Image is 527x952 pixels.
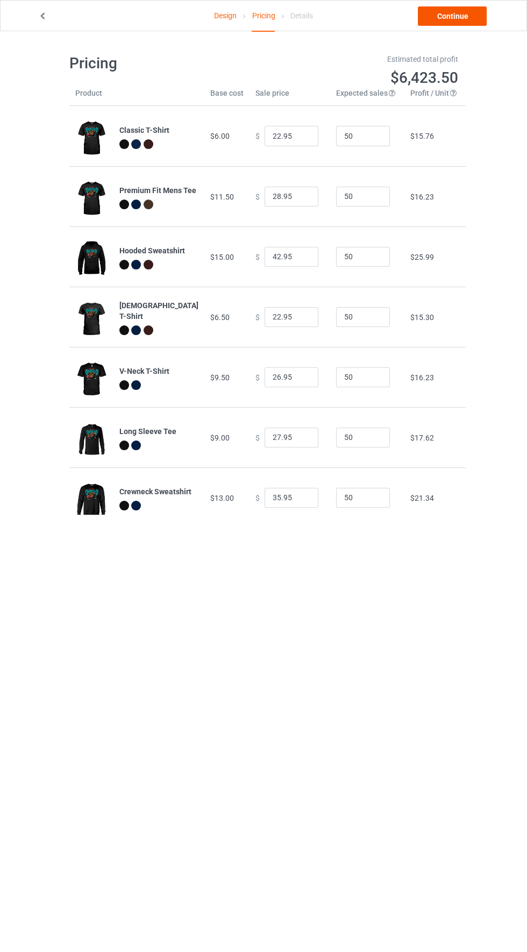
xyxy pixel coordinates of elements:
[255,493,260,502] span: $
[210,373,230,382] span: $9.50
[330,88,404,106] th: Expected sales
[119,246,185,255] b: Hooded Sweatshirt
[210,313,230,322] span: $6.50
[410,373,434,382] span: $16.23
[390,69,458,87] span: $6,423.50
[255,192,260,201] span: $
[204,88,250,106] th: Base cost
[255,373,260,381] span: $
[119,487,191,496] b: Crewneck Sweatshirt
[410,494,434,502] span: $21.34
[69,54,257,73] h1: Pricing
[119,367,169,375] b: V-Neck T-Shirt
[255,252,260,261] span: $
[210,494,234,502] span: $13.00
[119,301,198,321] b: [DEMOGRAPHIC_DATA] T-Shirt
[252,1,275,32] div: Pricing
[119,427,176,436] b: Long Sleeve Tee
[410,132,434,140] span: $15.76
[418,6,487,26] a: Continue
[210,193,234,201] span: $11.50
[250,88,330,106] th: Sale price
[210,434,230,442] span: $9.00
[410,313,434,322] span: $15.30
[271,54,458,65] div: Estimated total profit
[255,132,260,140] span: $
[255,312,260,321] span: $
[214,1,237,31] a: Design
[119,126,169,134] b: Classic T-Shirt
[290,1,313,31] div: Details
[410,253,434,261] span: $25.99
[210,132,230,140] span: $6.00
[404,88,466,106] th: Profit / Unit
[410,193,434,201] span: $16.23
[119,186,196,195] b: Premium Fit Mens Tee
[69,88,113,106] th: Product
[255,433,260,442] span: $
[210,253,234,261] span: $15.00
[410,434,434,442] span: $17.62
